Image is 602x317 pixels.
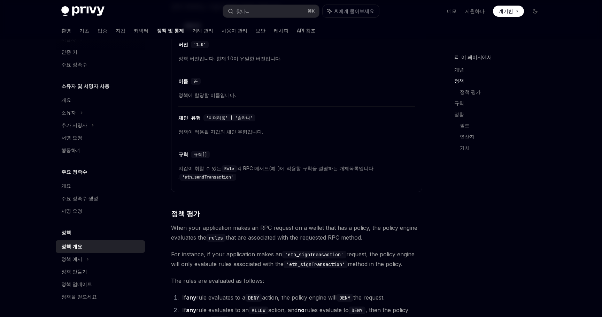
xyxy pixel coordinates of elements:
a: 연산자 [460,131,546,142]
a: 개요 [56,94,145,106]
a: 정책 만들기 [56,265,145,278]
a: 환영 [61,22,71,39]
font: 정책 평가 [171,210,200,218]
font: 필드 [460,122,470,128]
font: 서명 요청 [61,208,82,214]
a: 정책 [454,75,546,86]
img: 어두운 로고 [61,6,105,16]
font: 정책에 할당할 이름입니다. [178,92,236,98]
code: rules [206,234,226,242]
a: 인증 키 [56,46,145,58]
button: AI에게 물어보세요 [323,5,379,17]
a: 사용자 관리 [222,22,247,39]
a: 주요 정족수 [56,58,145,71]
font: 연산자 [460,134,474,139]
a: 서명 요청 [56,131,145,144]
font: 정책 버전입니다. 현재 1.0이 유일한 버전입니다. [178,55,281,61]
font: 입증 [98,28,107,33]
font: 정책 만들기 [61,269,87,274]
font: 개념 [454,67,464,73]
strong: any [186,294,196,301]
a: 지원하다 [465,8,485,15]
a: 가치 [460,142,546,153]
a: 레시피 [274,22,288,39]
a: 정책 및 통제 [157,22,184,39]
font: 이 페이지에서 [461,54,492,60]
font: 기초 [79,28,89,33]
a: 서명 요청 [56,205,145,217]
font: 레시피 [274,28,288,33]
a: 정책 개요 [56,240,145,253]
a: API 참조 [297,22,316,39]
font: 정책을 얻으세요 [61,294,97,300]
code: DENY [245,294,262,302]
font: 지갑 [116,28,125,33]
code: 'eth_signTransaction' [284,261,348,268]
font: 인증 키 [61,49,77,55]
font: 소유자 [61,110,76,115]
font: 이름 [178,78,188,84]
font: 규칙 [178,151,188,158]
font: 지원하다 [465,8,485,14]
a: 지갑 [116,22,125,39]
font: 정책 및 통제 [157,28,184,33]
font: 행동하기 [61,147,81,153]
font: 정책 개요 [61,243,82,249]
font: 개요 [61,183,71,189]
font: 정책 평가 [460,89,481,95]
font: 정책이 적용될 지갑의 체인 유형입니다. [178,129,263,135]
font: 끈 [194,78,198,84]
font: 정책 예시 [61,256,82,262]
a: 보안 [256,22,265,39]
font: 사용자 관리 [222,28,247,33]
a: 정책을 얻으세요 [56,290,145,303]
a: 거래 관리 [192,22,213,39]
a: 입증 [98,22,107,39]
a: 정책 업데이트 [56,278,145,290]
code: DENY [337,294,353,302]
font: 정책 [61,229,71,235]
code: DENY [349,307,365,314]
a: 주요 정족수 생성 [56,192,145,205]
font: 지갑이 취할 수 있는 [178,165,222,171]
font: 데모 [447,8,457,14]
a: 행동하기 [56,144,145,157]
a: 개요 [56,180,145,192]
button: 찾다...⌘K [223,5,319,17]
font: 추가 서명자 [61,122,87,128]
a: 필드 [460,120,546,131]
a: 규칙 [454,98,546,109]
font: 각 RPC 메서드(예: )에 적용할 규칙을 설명하는 개체 [237,165,349,171]
strong: no [298,307,304,314]
span: The rules are evaluated as follows: [171,276,422,286]
font: 소유자 및 서명자 사용 [61,83,109,89]
font: AI에게 물어보세요 [334,8,374,14]
a: 정황 [454,109,546,120]
a: 정책 평가 [460,86,546,98]
font: 주요 정족수 생성 [61,195,98,201]
font: 정책 [454,78,464,84]
strong: any [186,307,196,314]
font: 계기반 [499,8,513,14]
a: 커넥터 [134,22,148,39]
font: '1.0' [194,42,206,47]
font: 보안 [256,28,265,33]
font: 가치 [460,145,470,151]
button: 다크 모드 전환 [530,6,541,17]
font: 규칙[] [194,152,207,157]
code: ALLOW [249,307,268,314]
code: Rule [222,165,237,172]
font: 버전 [178,41,188,48]
font: 주요 정족수 [61,61,87,67]
code: 'eth_signTransaction' [282,251,346,258]
code: 'eth_sendTransaction' [179,174,236,181]
font: ⌘ [308,8,312,14]
font: 정황 [454,111,464,117]
span: For instance, if your application makes an request, the policy engine will only evalaute rules as... [171,249,422,269]
font: 찾다... [236,8,249,14]
font: API 참조 [297,28,316,33]
font: '이더리움' | '솔라나' [206,115,253,121]
font: 서명 요청 [61,135,82,141]
font: 규칙 [454,100,464,106]
font: 거래 관리 [192,28,213,33]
